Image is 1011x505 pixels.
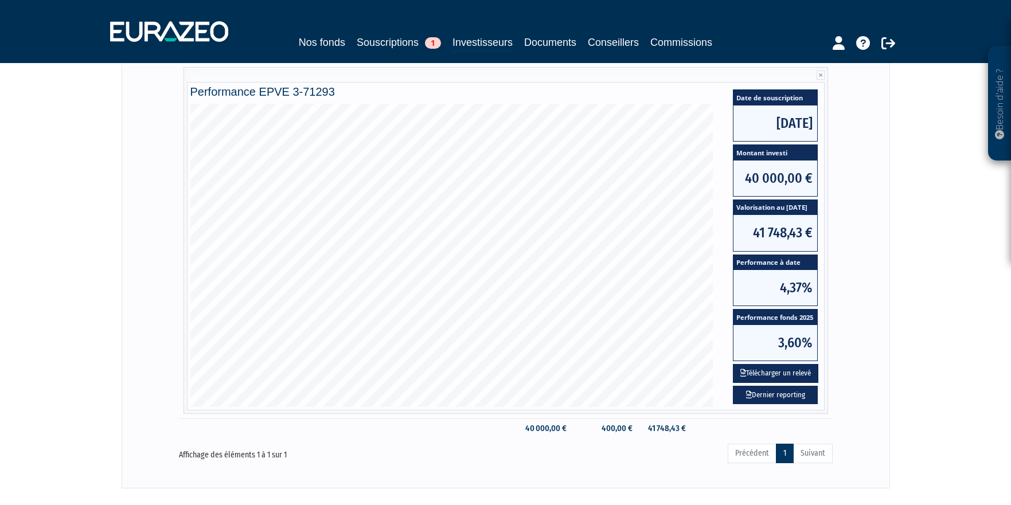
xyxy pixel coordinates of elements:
span: 1 [425,37,441,49]
span: Montant investi [733,145,817,160]
td: 400,00 € [572,418,638,439]
span: 41 748,43 € [733,215,817,250]
button: Télécharger un relevé [733,364,818,383]
a: 1 [776,444,794,463]
div: Affichage des éléments 1 à 1 sur 1 [179,443,442,461]
td: 40 000,00 € [515,418,572,439]
h4: Performance EPVE 3-71293 [190,85,821,98]
span: 40 000,00 € [733,160,817,196]
span: Performance à date [733,255,817,271]
td: 41 748,43 € [638,418,692,439]
a: Conseillers [588,34,639,50]
p: Besoin d'aide ? [993,52,1006,155]
span: Performance fonds 2025 [733,310,817,325]
span: [DATE] [733,105,817,141]
span: 4,37% [733,270,817,306]
a: Nos fonds [299,34,345,50]
a: Souscriptions1 [357,34,441,50]
a: Commissions [650,34,712,50]
a: Documents [524,34,576,50]
img: 1732889491-logotype_eurazeo_blanc_rvb.png [110,21,228,42]
span: Valorisation au [DATE] [733,200,817,216]
a: Investisseurs [452,34,513,52]
span: Date de souscription [733,90,817,105]
a: Dernier reporting [733,386,818,405]
span: 3,60% [733,325,817,361]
